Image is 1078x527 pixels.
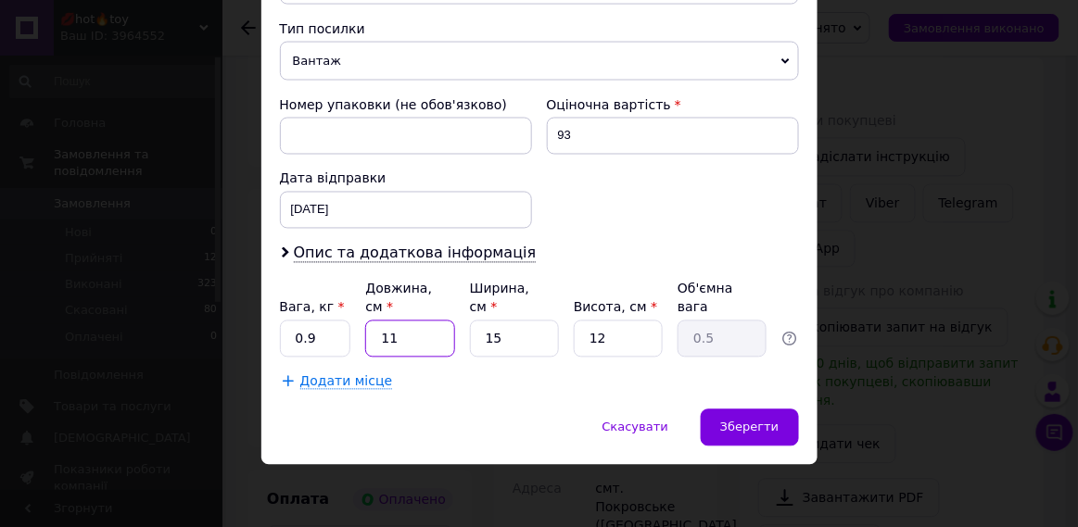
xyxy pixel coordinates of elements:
[678,280,767,317] div: Об'ємна вага
[365,282,432,315] label: Довжина, см
[574,300,657,315] label: Висота, см
[602,420,668,434] span: Скасувати
[470,282,529,315] label: Ширина, см
[300,374,393,390] span: Додати місце
[294,245,537,263] span: Опис та додаткова інформація
[720,420,779,434] span: Зберегти
[280,42,799,81] span: Вантаж
[547,95,799,114] div: Оціночна вартість
[280,300,345,315] label: Вага, кг
[280,21,365,36] span: Тип посилки
[280,95,532,114] div: Номер упаковки (не обов'язково)
[280,169,532,188] div: Дата відправки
